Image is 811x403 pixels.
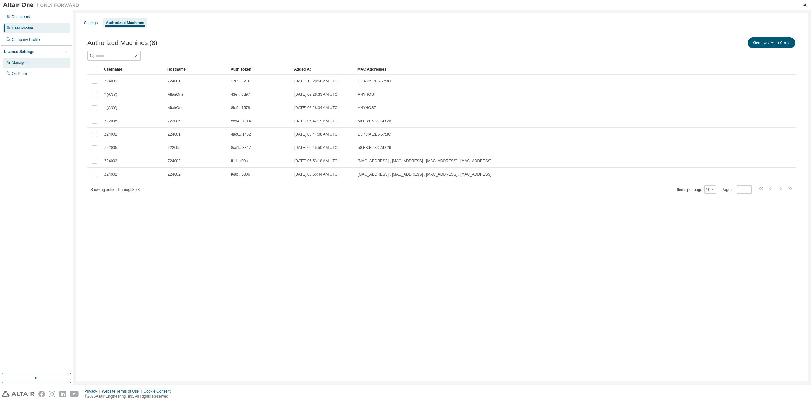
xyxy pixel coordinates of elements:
[294,159,338,164] span: [DATE] 06:53:18 AM UTC
[231,172,250,177] span: f6ab...6306
[2,391,35,397] img: altair_logo.svg
[38,391,45,397] img: facebook.svg
[106,20,144,25] div: Authorized Machines
[231,159,248,164] span: ff11...f09b
[168,105,183,110] span: AltairOne
[231,105,250,110] span: 8fe9...1578
[231,92,250,97] span: 43ef...8d97
[85,394,175,399] p: © 2025 Altair Engineering, Inc. All Rights Reserved.
[294,105,338,110] span: [DATE] 02:28:34 AM UTC
[90,187,140,192] span: Showing entries 1 through 8 of 8
[706,187,714,192] button: 10
[168,159,181,164] span: Z24002
[84,20,98,25] div: Settings
[294,132,338,137] span: [DATE] 06:44:08 AM UTC
[168,79,181,84] span: Z24001
[102,389,144,394] div: Website Terms of Use
[722,185,752,194] span: Page n.
[231,64,289,75] div: Auth Token
[358,145,391,150] span: 50:EB:F6:3D:AD:26
[294,92,338,97] span: [DATE] 02:28:33 AM UTC
[358,132,391,137] span: D8:43:AE:B6:67:3C
[4,49,34,54] div: License Settings
[12,26,33,31] div: User Profile
[677,185,716,194] span: Items per page
[168,119,181,124] span: Z22005
[748,37,795,48] button: Generate Auth Code
[104,119,117,124] span: Z22005
[104,92,117,97] span: * (ANY)
[104,159,117,164] span: Z24002
[358,172,491,177] span: [MAC_ADDRESS] , [MAC_ADDRESS] , [MAC_ADDRESS] , [MAC_ADDRESS]
[59,391,66,397] img: linkedin.svg
[294,145,338,150] span: [DATE] 06:45:50 AM UTC
[168,132,181,137] span: Z24001
[144,389,174,394] div: Cookie Consent
[294,79,338,84] span: [DATE] 12:20:50 AM UTC
[294,172,338,177] span: [DATE] 06:55:44 AM UTC
[104,172,117,177] span: Z24002
[358,119,391,124] span: 50:EB:F6:3D:AD:26
[87,39,157,47] span: Authorized Machines (8)
[294,119,338,124] span: [DATE] 06:42:19 AM UTC
[12,37,40,42] div: Company Profile
[49,391,55,397] img: instagram.svg
[168,92,183,97] span: AltairOne
[231,145,251,150] span: 8ce1...3847
[294,64,352,75] div: Added At
[85,389,102,394] div: Privacy
[70,391,79,397] img: youtube.svg
[231,79,251,84] span: 1769...5a31
[231,132,251,137] span: 4ac0...1452
[12,60,28,65] div: Managed
[168,145,181,150] span: Z22005
[104,105,117,110] span: * (ANY)
[168,172,181,177] span: Z24002
[358,92,376,97] span: ANYHOST
[104,79,117,84] span: Z24001
[104,64,162,75] div: Username
[104,132,117,137] span: Z24001
[358,159,491,164] span: [MAC_ADDRESS] , [MAC_ADDRESS] , [MAC_ADDRESS] , [MAC_ADDRESS]
[104,145,117,150] span: Z22005
[357,64,730,75] div: MAC Addresses
[12,71,27,76] div: On Prem
[3,2,82,8] img: Altair One
[358,105,376,110] span: ANYHOST
[167,64,226,75] div: Hostname
[231,119,251,124] span: 5c54...7e14
[12,14,30,19] div: Dashboard
[358,79,391,84] span: D8:43:AE:B6:67:3C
